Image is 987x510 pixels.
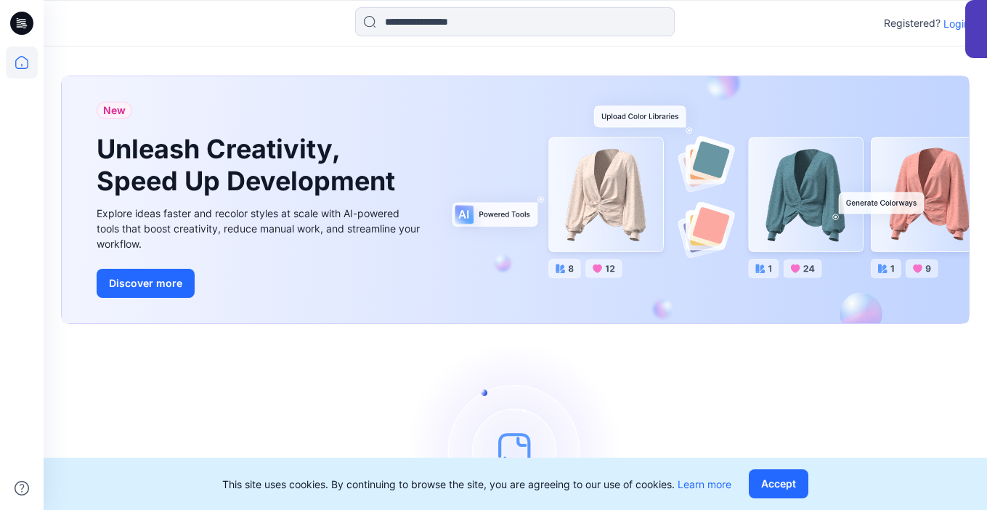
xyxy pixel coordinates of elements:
button: Accept [749,469,808,498]
a: Learn more [678,478,731,490]
div: Explore ideas faster and recolor styles at scale with AI-powered tools that boost creativity, red... [97,206,423,251]
p: Login [943,16,970,31]
p: This site uses cookies. By continuing to browse the site, you are agreeing to our use of cookies. [222,477,731,492]
p: Registered? [884,15,941,32]
span: New [103,102,126,119]
a: Discover more [97,269,423,298]
button: Discover more [97,269,195,298]
h1: Unleash Creativity, Speed Up Development [97,134,402,196]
